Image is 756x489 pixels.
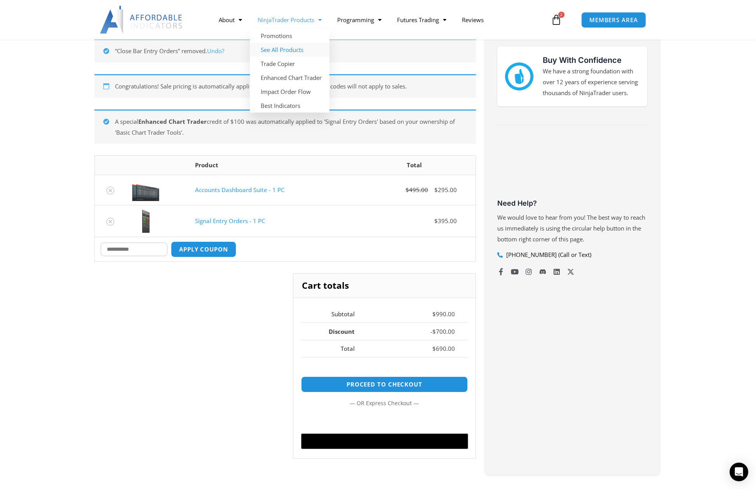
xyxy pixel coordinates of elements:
[504,250,591,260] span: [PHONE_NUMBER] (Call or Text)
[171,241,236,257] button: Apply coupon
[497,199,647,208] h3: Need Help?
[543,66,640,99] p: We have a strong foundation with over 12 years of experience serving thousands of NinjaTrader users.
[539,9,573,31] a: 2
[558,12,564,18] span: 2
[250,57,329,71] a: Trade Copier
[432,345,436,352] span: $
[301,376,468,392] a: Proceed to checkout
[195,186,284,194] a: Accounts Dashboard Suite - 1 PC
[207,47,224,55] a: Undo?
[250,85,329,99] a: Impact Order Flow
[132,179,159,201] img: Screenshot 2024-08-26 155710eeeee | Affordable Indicators – NinjaTrader
[189,156,353,175] th: Product
[211,11,250,29] a: About
[301,398,468,408] p: — or —
[106,218,114,225] a: Remove Signal Entry Orders - 1 PC from cart
[730,463,748,481] div: Open Intercom Messenger
[250,29,329,113] ul: NinjaTrader Products
[293,274,476,298] h2: Cart totals
[301,340,368,357] th: Total
[406,186,428,194] bdi: 495.00
[100,6,183,34] img: LogoAI | Affordable Indicators – NinjaTrader
[94,74,476,98] div: Congratulations! Sale pricing is automatically applied to some products. Coupon codes will not ap...
[505,62,533,90] img: mark thumbs good 43913 | Affordable Indicators – NinjaTrader
[94,109,476,144] div: A special credit of $100 was automatically applied to 'Signal Entry Orders' based on your ownersh...
[432,328,455,335] bdi: 700.00
[250,43,329,57] a: See All Products
[497,139,647,197] iframe: Customer reviews powered by Trustpilot
[301,323,368,340] th: Discount
[432,328,436,335] span: $
[301,434,468,449] button: Buy with GPay
[406,186,409,194] span: $
[106,187,114,194] a: Remove Accounts Dashboard Suite - 1 PC from cart
[497,213,645,243] span: We would love to hear from you! The best way to reach us immediately is using the circular help b...
[434,217,457,225] bdi: 395.00
[138,118,207,125] strong: Enhanced Chart Trader
[434,186,438,194] span: $
[432,345,455,352] bdi: 690.00
[132,210,159,233] img: SignalEntryOrders | Affordable Indicators – NinjaTrader
[329,11,389,29] a: Programming
[589,17,638,23] span: MEMBERS AREA
[301,366,468,373] iframe: PayPal Message 3
[250,11,329,29] a: NinjaTrader Products
[389,11,454,29] a: Futures Trading
[430,328,432,335] span: -
[353,156,476,175] th: Total
[301,306,368,323] th: Subtotal
[454,11,491,29] a: Reviews
[250,71,329,85] a: Enhanced Chart Trader
[432,310,455,318] bdi: 990.00
[250,99,329,113] a: Best Indicators
[434,217,438,225] span: $
[250,29,329,43] a: Promotions
[543,54,640,66] h3: Buy With Confidence
[300,413,469,431] iframe: Secure express checkout frame
[211,11,549,29] nav: Menu
[434,186,457,194] bdi: 295.00
[94,39,476,62] div: “Close Bar Entry Orders” removed.
[432,310,436,318] span: $
[581,12,646,28] a: MEMBERS AREA
[195,217,265,225] a: Signal Entry Orders - 1 PC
